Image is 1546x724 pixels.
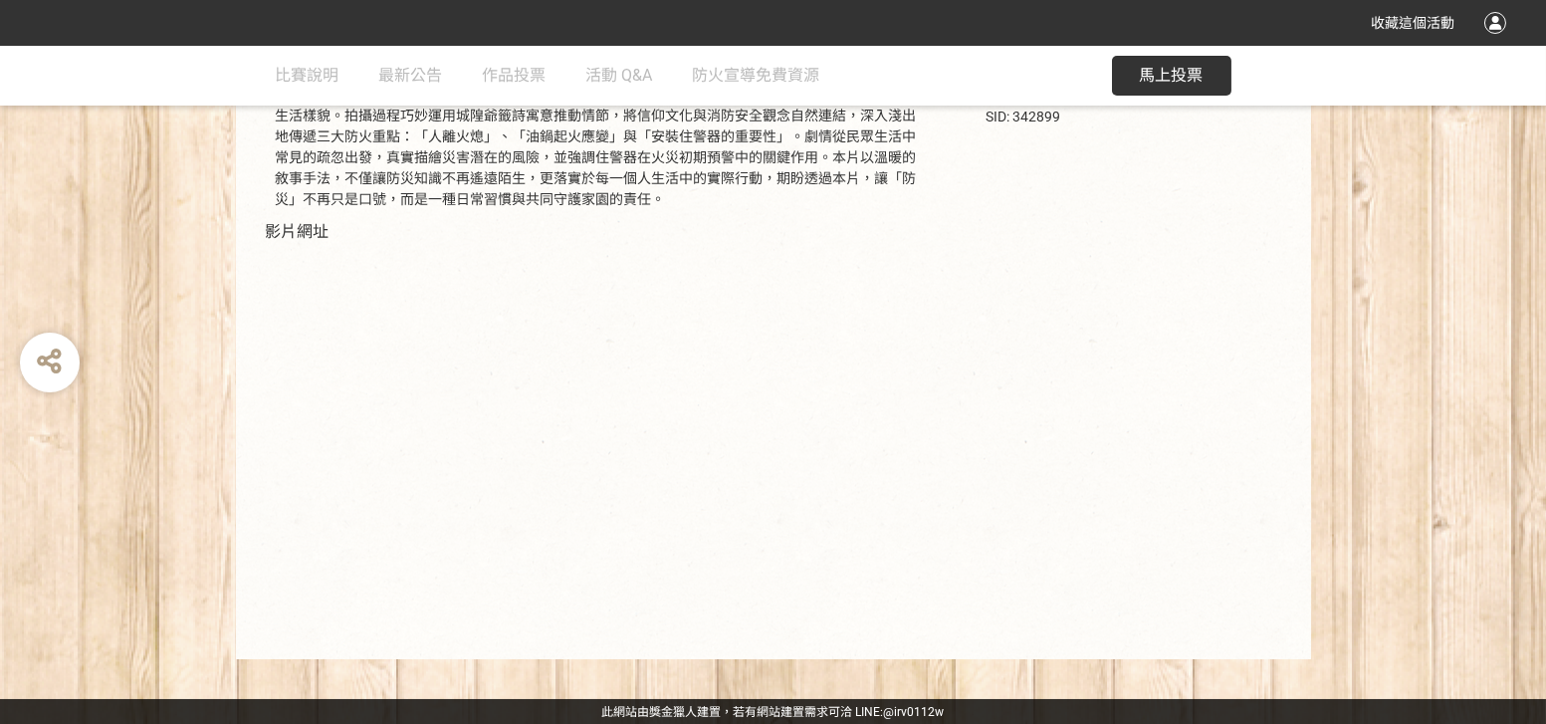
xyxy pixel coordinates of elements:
a: 防火宣導免費資源 [693,46,820,106]
a: @irv0112w [884,705,945,719]
span: 最新公告 [379,66,443,85]
span: 可洽 LINE: [602,705,945,719]
div: 本片以金門信仰「[DEMOGRAPHIC_DATA]」為文化核心，融合現代科技，打造具人文溫度的防災教育影片。在這片曾經歷戰火洗禮的土地上，居民習慣向城隍爺求籤問事、解決疑難，也形塑出信仰深植日... [276,64,926,210]
span: 防火宣導免費資源 [693,66,820,85]
span: 比賽說明 [276,66,339,85]
span: 作品投票 [483,66,547,85]
a: 最新公告 [379,46,443,106]
span: 影片網址 [266,222,330,241]
span: SID: 342899 [986,109,1060,124]
span: 活動 Q&A [586,66,653,85]
a: 活動 Q&A [586,46,653,106]
a: 比賽說明 [276,46,339,106]
button: 馬上投票 [1112,56,1231,96]
span: 收藏這個活動 [1371,15,1454,31]
a: 此網站由獎金獵人建置，若有網站建置需求 [602,705,829,719]
a: 作品投票 [483,46,547,106]
span: 馬上投票 [1140,66,1204,85]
